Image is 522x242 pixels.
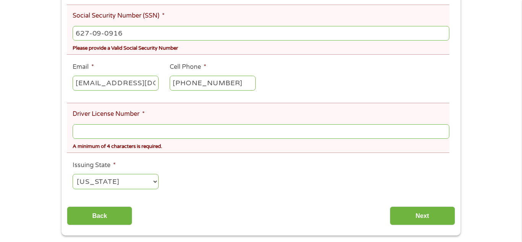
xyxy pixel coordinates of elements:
[73,26,449,41] input: 078-05-1120
[73,161,116,169] label: Issuing State
[170,63,206,71] label: Cell Phone
[73,110,145,118] label: Driver License Number
[170,76,256,90] input: (541) 754-3010
[73,12,165,20] label: Social Security Number (SSN)
[73,76,159,90] input: john@gmail.com
[73,63,94,71] label: Email
[67,206,132,225] input: Back
[73,42,449,52] div: Please provide a Valid Social Security Number
[390,206,455,225] input: Next
[73,140,449,151] div: A minimum of 4 characters is required.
